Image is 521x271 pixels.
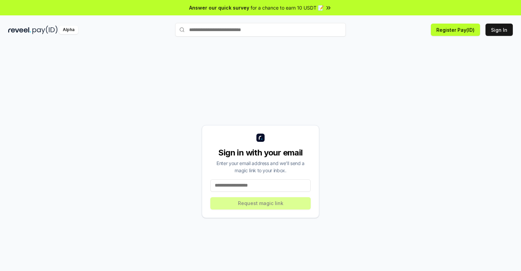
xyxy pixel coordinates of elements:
button: Sign In [485,24,513,36]
button: Register Pay(ID) [431,24,480,36]
div: Alpha [59,26,78,34]
div: Enter your email address and we’ll send a magic link to your inbox. [210,160,311,174]
img: logo_small [256,134,265,142]
div: Sign in with your email [210,147,311,158]
img: pay_id [32,26,58,34]
img: reveel_dark [8,26,31,34]
span: for a chance to earn 10 USDT 📝 [251,4,324,11]
span: Answer our quick survey [189,4,249,11]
